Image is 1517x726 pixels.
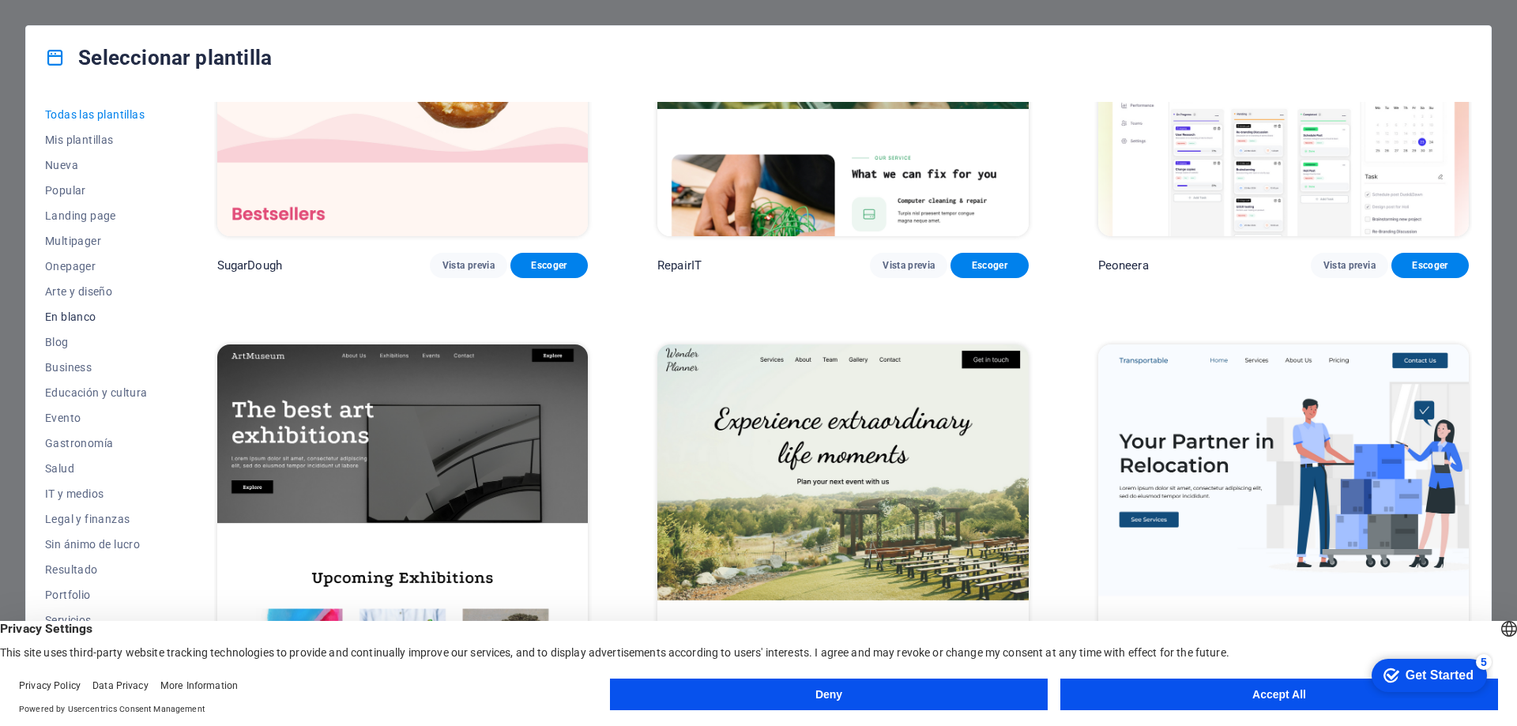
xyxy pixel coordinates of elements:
span: Legal y finanzas [45,513,148,525]
img: Wonder Planner [657,344,1028,687]
p: SugarDough [217,258,282,273]
button: Portfolio [45,582,148,608]
button: Resultado [45,557,148,582]
button: Escoger [1391,253,1469,278]
span: Sin ánimo de lucro [45,538,148,551]
span: Mis plantillas [45,134,148,146]
button: Popular [45,178,148,203]
span: Business [45,361,148,374]
button: Evento [45,405,148,431]
img: Art Museum [217,344,588,687]
button: Business [45,355,148,380]
button: Mis plantillas [45,127,148,152]
div: 5 [117,3,133,19]
span: Vista previa [442,259,495,272]
img: Transportable [1098,344,1469,687]
button: Arte y diseño [45,279,148,304]
button: Escoger [510,253,588,278]
button: Todas las plantillas [45,102,148,127]
button: IT y medios [45,481,148,506]
button: Vista previa [430,253,507,278]
span: Blog [45,336,148,348]
span: Onepager [45,260,148,273]
span: Evento [45,412,148,424]
span: Gastronomía [45,437,148,450]
span: IT y medios [45,487,148,500]
span: Escoger [523,259,575,272]
p: Peoneera [1098,258,1149,273]
span: Landing page [45,209,148,222]
span: Portfolio [45,589,148,601]
button: Legal y finanzas [45,506,148,532]
span: En blanco [45,310,148,323]
span: Resultado [45,563,148,576]
span: Vista previa [883,259,935,272]
span: Todas las plantillas [45,108,148,121]
div: Get Started 5 items remaining, 0% complete [13,8,128,41]
span: Escoger [963,259,1015,272]
button: En blanco [45,304,148,329]
button: Sin ánimo de lucro [45,532,148,557]
span: Multipager [45,235,148,247]
button: Servicios [45,608,148,633]
button: Educación y cultura [45,380,148,405]
span: Escoger [1404,259,1456,272]
span: Popular [45,184,148,197]
p: RepairIT [657,258,702,273]
span: Educación y cultura [45,386,148,399]
span: Arte y diseño [45,285,148,298]
button: Multipager [45,228,148,254]
button: Gastronomía [45,431,148,456]
span: Salud [45,462,148,475]
button: Blog [45,329,148,355]
span: Servicios [45,614,148,626]
button: Escoger [950,253,1028,278]
button: Landing page [45,203,148,228]
h4: Seleccionar plantilla [45,45,272,70]
button: Vista previa [1311,253,1388,278]
span: Nueva [45,159,148,171]
div: Get Started [47,17,115,32]
button: Vista previa [870,253,947,278]
button: Nueva [45,152,148,178]
button: Onepager [45,254,148,279]
span: Vista previa [1323,259,1376,272]
button: Salud [45,456,148,481]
